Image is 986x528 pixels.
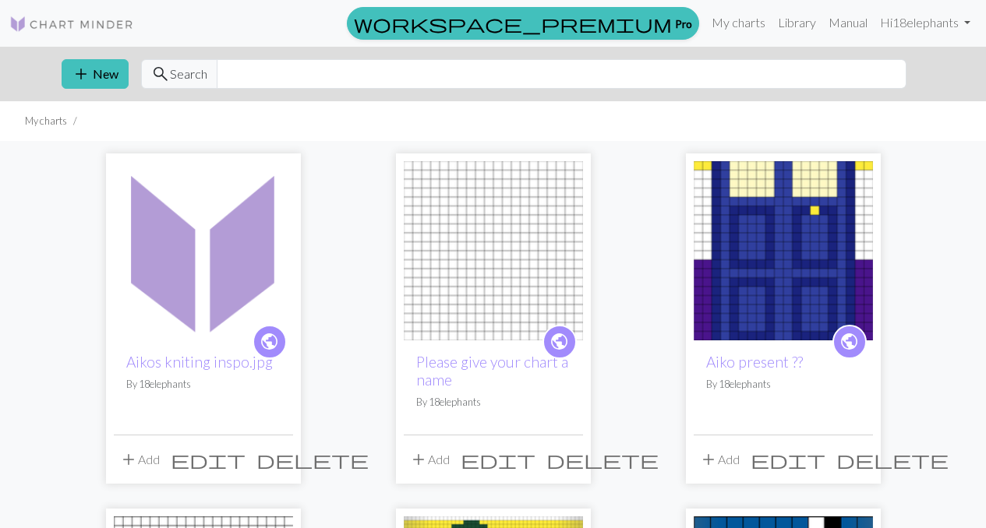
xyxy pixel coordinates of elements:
[119,449,138,470] span: add
[745,445,831,474] button: Edit
[461,449,535,470] span: edit
[772,7,822,38] a: Library
[114,161,293,340] img: Aikos kniting inspo.jpg
[839,329,859,354] span: public
[542,325,577,359] a: public
[751,450,825,469] i: Edit
[550,326,569,357] i: public
[836,449,949,470] span: delete
[831,445,954,474] button: Delete
[114,241,293,256] a: Aikos kniting inspo.jpg
[416,353,568,389] a: Please give your chart a name
[9,15,134,33] img: Logo
[839,326,859,357] i: public
[404,445,455,474] button: Add
[171,449,246,470] span: edit
[699,449,718,470] span: add
[455,445,541,474] button: Edit
[126,353,273,371] a: Aikos kniting inspo.jpg
[706,377,861,392] p: By 18elephants
[706,353,803,371] a: Aiko present ??
[151,63,170,85] span: search
[541,445,664,474] button: Delete
[253,325,287,359] a: public
[170,65,207,83] span: Search
[694,445,745,474] button: Add
[694,241,873,256] a: Aiko present ??
[751,449,825,470] span: edit
[165,445,251,474] button: Edit
[62,59,129,89] button: New
[404,241,583,256] a: Please give your chart a name
[114,445,165,474] button: Add
[416,395,571,410] p: By 18elephants
[260,329,279,354] span: public
[705,7,772,38] a: My charts
[354,12,672,34] span: workspace_premium
[25,114,67,128] li: My charts
[72,63,90,85] span: add
[126,377,281,392] p: By 18elephants
[260,326,279,357] i: public
[409,449,428,470] span: add
[550,329,569,354] span: public
[171,450,246,469] i: Edit
[546,449,659,470] span: delete
[347,7,699,40] a: Pro
[694,161,873,340] img: Aiko present ??
[461,450,535,469] i: Edit
[256,449,369,470] span: delete
[251,445,374,474] button: Delete
[404,161,583,340] img: Please give your chart a name
[822,7,874,38] a: Manual
[832,325,867,359] a: public
[874,7,977,38] a: Hi18elephants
